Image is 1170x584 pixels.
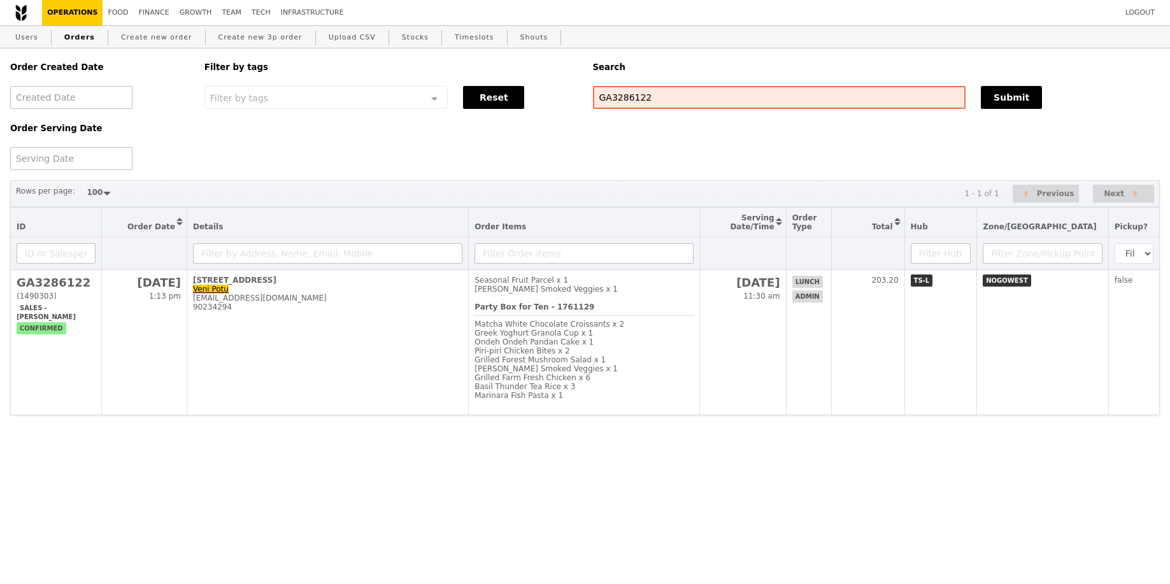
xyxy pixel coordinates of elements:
h5: Search [593,62,1160,72]
div: (1490303) [17,292,96,301]
span: Ondeh Ondeh Pandan Cake x 1 [474,338,594,346]
span: Matcha White Chocolate Croissants x 2 [474,320,624,329]
span: Zone/[GEOGRAPHIC_DATA] [983,222,1097,231]
span: TS-L [911,274,933,287]
input: Search any field [593,86,966,109]
div: [STREET_ADDRESS] [193,276,462,285]
span: Sales - [PERSON_NAME] [17,302,79,323]
h5: Filter by tags [204,62,578,72]
div: Seasonal Fruit Parcel x 1 [474,276,693,285]
h2: [DATE] [706,276,780,289]
b: Party Box for Ten - 1761129 [474,303,594,311]
input: Created Date [10,86,132,109]
a: Users [10,26,43,49]
span: 11:30 am [743,292,780,301]
a: Stocks [397,26,434,49]
span: false [1115,276,1133,285]
span: [PERSON_NAME] Smoked Veggies x 1 [474,364,618,373]
span: Hub [911,222,928,231]
button: Reset [463,86,524,109]
button: Previous [1013,185,1079,203]
div: 90234294 [193,303,462,311]
span: ID [17,222,25,231]
input: Filter Order Items [474,243,693,264]
div: [EMAIL_ADDRESS][DOMAIN_NAME] [193,294,462,303]
span: NOGOWEST [983,274,1031,287]
span: 1:13 pm [149,292,181,301]
span: 203.20 [872,276,899,285]
a: Shouts [515,26,553,49]
h2: [DATE] [108,276,181,289]
button: Submit [981,86,1042,109]
a: Create new 3p order [213,26,308,49]
span: Next [1104,186,1124,201]
label: Rows per page: [16,185,75,197]
input: Filter by Address, Name, Email, Mobile [193,243,462,264]
span: admin [792,290,823,303]
a: Veni Potu [193,285,229,294]
span: Details [193,222,223,231]
span: Previous [1037,186,1074,201]
input: Filter Zone/Pickup Point [983,243,1102,264]
div: 1 - 1 of 1 [964,189,999,198]
button: Next [1093,185,1154,203]
img: Grain logo [15,4,27,21]
span: Greek Yoghurt Granola Cup x 1 [474,329,593,338]
span: Piri‑piri Chicken Bites x 2 [474,346,569,355]
div: [PERSON_NAME] Smoked Veggies x 1 [474,285,693,294]
a: Orders [59,26,100,49]
input: Serving Date [10,147,132,170]
h5: Order Serving Date [10,124,189,133]
span: Order Items [474,222,526,231]
h5: Order Created Date [10,62,189,72]
span: Marinara Fish Pasta x 1 [474,391,563,400]
span: Grilled Farm Fresh Chicken x 6 [474,373,590,382]
a: Create new order [116,26,197,49]
input: ID or Salesperson name [17,243,96,264]
span: Basil Thunder Tea Rice x 3 [474,382,575,391]
span: Filter by tags [210,92,268,103]
span: Pickup? [1115,222,1148,231]
span: lunch [792,276,823,288]
a: Timeslots [450,26,499,49]
a: Upload CSV [324,26,381,49]
input: Filter Hub [911,243,971,264]
h2: GA3286122 [17,276,96,289]
span: Grilled Forest Mushroom Salad x 1 [474,355,606,364]
span: Order Type [792,213,817,231]
span: confirmed [17,322,66,334]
